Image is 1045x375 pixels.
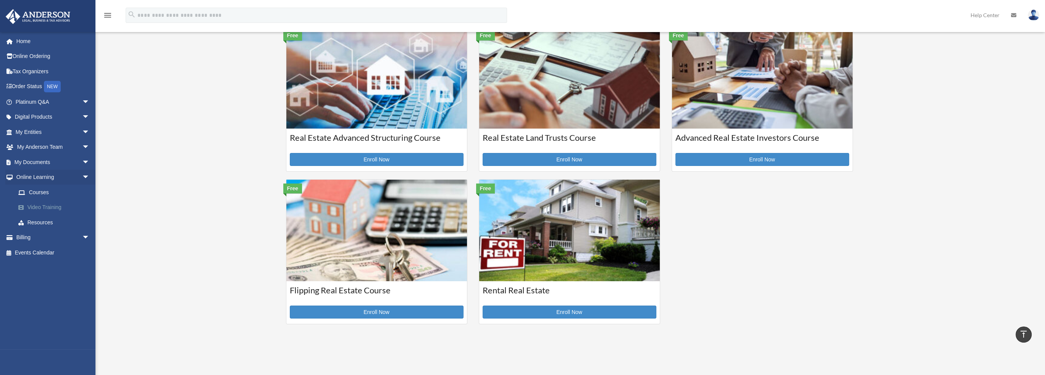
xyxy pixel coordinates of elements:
h3: Real Estate Land Trusts Course [483,132,656,151]
a: Billingarrow_drop_down [5,230,101,245]
a: Home [5,34,101,49]
span: arrow_drop_down [82,230,97,246]
div: Free [669,31,688,40]
div: Free [476,183,495,193]
a: Enroll Now [675,153,849,166]
a: vertical_align_top [1016,327,1032,343]
i: menu [103,11,112,20]
span: arrow_drop_down [82,155,97,170]
div: Free [283,183,302,193]
a: Platinum Q&Aarrow_drop_down [5,94,101,109]
span: arrow_drop_down [82,109,97,125]
a: Digital Productsarrow_drop_down [5,109,101,125]
a: My Entitiesarrow_drop_down [5,124,101,140]
a: Events Calendar [5,245,101,260]
div: Free [476,31,495,40]
span: arrow_drop_down [82,94,97,110]
a: Enroll Now [483,153,656,166]
a: Order StatusNEW [5,79,101,95]
a: menu [103,13,112,20]
a: Tax Organizers [5,64,101,79]
a: Courses [11,185,97,200]
h3: Real Estate Advanced Structuring Course [290,132,464,151]
a: Online Ordering [5,49,101,64]
span: arrow_drop_down [82,170,97,185]
a: My Anderson Teamarrow_drop_down [5,140,101,155]
a: Enroll Now [290,153,464,166]
a: Online Learningarrow_drop_down [5,170,101,185]
div: Free [283,31,302,40]
h3: Rental Real Estate [483,285,656,304]
img: Anderson Advisors Platinum Portal [3,9,73,24]
a: Enroll Now [290,306,464,319]
img: User Pic [1028,10,1039,21]
i: vertical_align_top [1019,330,1028,339]
h3: Advanced Real Estate Investors Course [675,132,849,151]
span: arrow_drop_down [82,124,97,140]
a: Enroll Now [483,306,656,319]
i: search [128,10,136,19]
a: My Documentsarrow_drop_down [5,155,101,170]
span: arrow_drop_down [82,140,97,155]
h3: Flipping Real Estate Course [290,285,464,304]
a: Video Training [11,200,101,215]
div: NEW [44,81,61,92]
a: Resources [11,215,101,230]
